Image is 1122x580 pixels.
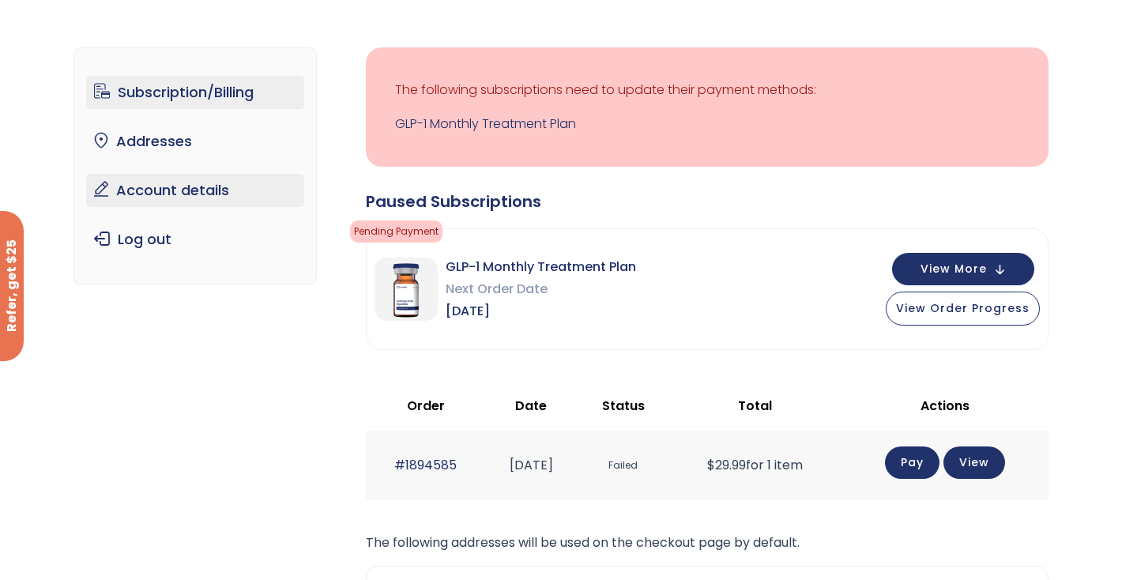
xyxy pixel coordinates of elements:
[407,397,445,415] span: Order
[86,174,305,207] a: Account details
[886,292,1040,326] button: View Order Progress
[602,397,645,415] span: Status
[394,456,457,474] a: #1894585
[366,190,1049,213] div: Paused Subscriptions
[921,397,970,415] span: Actions
[885,446,939,479] a: Pay
[446,278,636,300] span: Next Order Date
[86,76,305,109] a: Subscription/Billing
[73,47,318,284] nav: Account pages
[510,456,553,474] time: [DATE]
[707,456,746,474] span: 29.99
[670,431,841,499] td: for 1 item
[515,397,547,415] span: Date
[446,300,636,322] span: [DATE]
[738,397,772,415] span: Total
[350,220,442,243] span: Pending Payment
[446,256,636,278] span: GLP-1 Monthly Treatment Plan
[86,125,305,158] a: Addresses
[707,456,715,474] span: $
[395,79,1019,101] p: The following subscriptions need to update their payment methods:
[366,532,1049,554] p: The following addresses will be used on the checkout page by default.
[943,446,1005,479] a: View
[395,113,1019,135] a: GLP-1 Monthly Treatment Plan
[86,223,305,256] a: Log out
[892,253,1034,285] button: View More
[585,451,662,480] span: Failed
[921,264,987,274] span: View More
[896,300,1030,316] span: View Order Progress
